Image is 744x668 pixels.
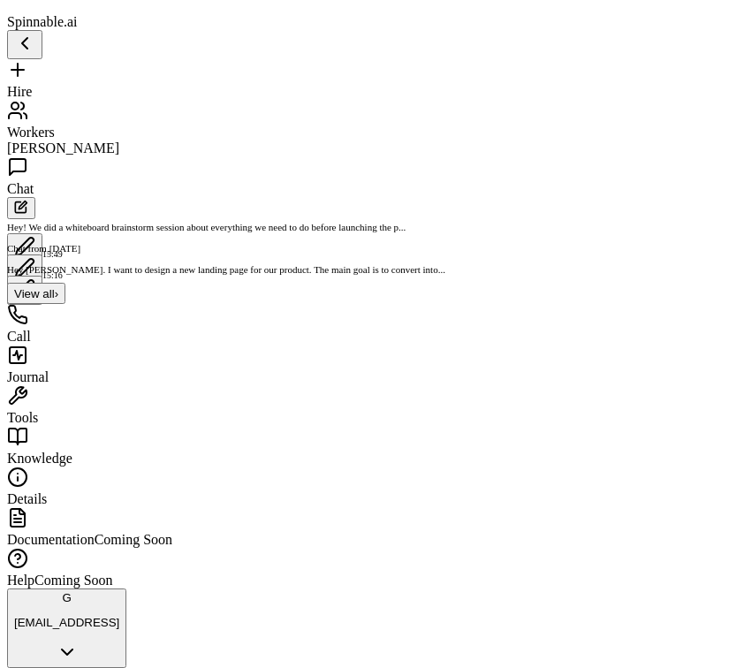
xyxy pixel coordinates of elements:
[7,84,32,99] span: Hire
[7,451,72,466] span: Knowledge
[14,287,55,300] span: View all
[7,233,42,262] button: Edit conversation title
[7,181,34,196] span: Chat
[64,14,78,29] span: .ai
[7,329,31,344] span: Call
[7,222,406,232] span: Hey! We did a whiteboard brainstorm session about everything we need to do before launching the p...
[7,197,35,219] button: Start new chat
[7,254,42,284] button: Edit conversation title
[7,410,38,425] span: Tools
[7,532,95,547] span: Documentation
[7,140,737,156] div: [PERSON_NAME]
[7,125,55,140] span: Workers
[7,573,34,588] span: Help
[95,532,172,547] span: Coming Soon
[7,276,42,305] button: Edit conversation title
[7,369,49,384] span: Journal
[7,14,78,29] span: Spinnable
[34,573,112,588] span: Coming Soon
[14,616,119,629] p: [EMAIL_ADDRESS]
[55,287,58,300] span: ›
[7,588,126,668] button: G[EMAIL_ADDRESS]
[7,264,445,275] span: Hey Taylor. I want to design a new landing page for our product. The main goal is to convert into...
[7,283,65,304] button: Show all conversations
[7,243,80,254] span: Chat from 09/10/2025
[7,491,47,506] span: Details
[62,591,71,604] span: G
